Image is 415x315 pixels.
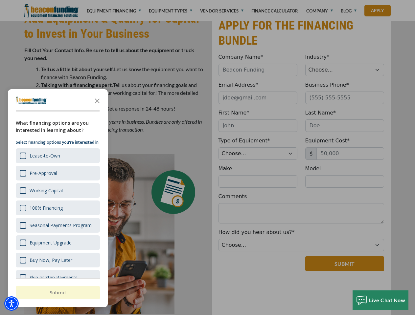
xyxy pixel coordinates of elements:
button: Submit [16,286,100,299]
div: Skip or Step Payments [16,270,100,285]
button: Close the survey [91,94,104,107]
img: Company logo [16,96,47,104]
div: 100% Financing [30,205,63,211]
div: Lease-to-Own [16,148,100,163]
button: Live Chat Now [353,290,409,310]
div: Equipment Upgrade [30,240,72,246]
div: 100% Financing [16,200,100,215]
p: Select financing options you're interested in [16,139,100,146]
div: Equipment Upgrade [16,235,100,250]
div: Seasonal Payments Program [30,222,92,228]
div: Buy Now, Pay Later [16,253,100,267]
div: Skip or Step Payments [30,274,78,281]
div: Survey [8,89,108,307]
div: Seasonal Payments Program [16,218,100,233]
div: Working Capital [30,187,63,194]
div: Working Capital [16,183,100,198]
div: Accessibility Menu [4,296,19,311]
span: Live Chat Now [369,297,405,303]
div: Pre-Approval [30,170,57,176]
div: Lease-to-Own [30,153,60,159]
div: Buy Now, Pay Later [30,257,72,263]
div: Pre-Approval [16,166,100,180]
div: What financing options are you interested in learning about? [16,119,100,134]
